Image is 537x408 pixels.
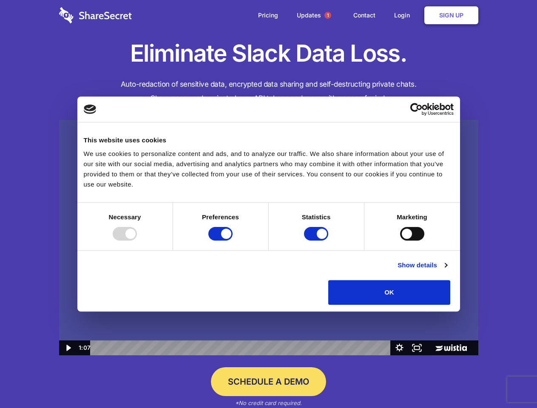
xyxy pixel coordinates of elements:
button: OK [328,280,450,305]
button: Fullscreen [408,340,426,355]
img: logo [84,105,97,114]
h4: Auto-redaction of sensitive data, encrypted data sharing and self-destructing private chats. Shar... [59,77,478,105]
strong: Marketing [397,213,427,221]
a: Usercentrics Cookiebot - opens in a new window [379,103,454,116]
strong: Necessary [109,213,141,221]
h1: Eliminate Slack Data Loss. [59,38,478,69]
a: Sign Up [424,6,478,24]
div: Playbar [97,340,386,355]
a: Login [386,2,423,28]
a: Pricing [250,2,287,28]
a: Show details [398,260,447,270]
a: Contact [345,2,384,28]
img: logo-wordmark-white-trans-d4663122ce5f474addd5e946df7df03e33cb6a1c49d2221995e7729f52c070b2.svg [59,7,132,23]
a: Wistia Logo -- Learn More [426,340,478,355]
strong: Statistics [302,213,331,221]
strong: Preferences [202,213,239,221]
div: We use cookies to personalize content and ads, and to analyze our traffic. We also share informat... [84,149,454,190]
div: This website uses cookies [84,135,454,145]
button: Show settings menu [391,340,408,355]
button: Play Video [59,340,77,355]
em: *No credit card required. [235,399,302,406]
span: 1 [324,12,331,19]
a: Schedule a Demo [211,367,326,396]
img: Sharesecret [59,120,478,356]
